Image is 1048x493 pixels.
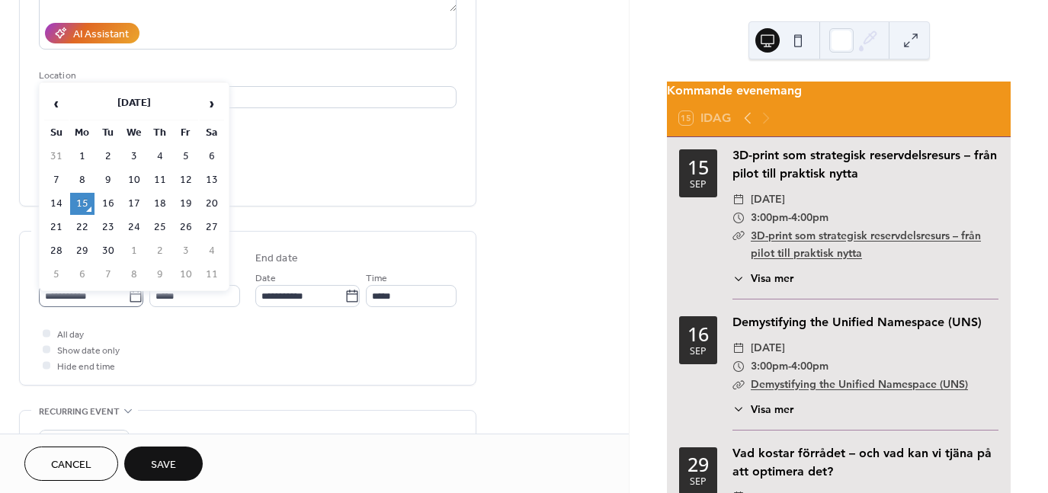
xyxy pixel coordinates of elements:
[96,193,120,215] td: 16
[44,169,69,191] td: 7
[751,402,793,418] span: Visa mer
[70,122,95,144] th: Mo
[751,377,968,391] a: Demystifying the Unified Namespace (UNS)
[148,146,172,168] td: 4
[732,402,745,418] div: ​
[788,357,791,376] span: -
[122,193,146,215] td: 17
[687,325,709,344] div: 16
[70,169,95,191] td: 8
[73,27,129,43] div: AI Assistant
[366,271,387,287] span: Time
[70,88,198,120] th: [DATE]
[44,193,69,215] td: 14
[124,447,203,481] button: Save
[45,23,139,43] button: AI Assistant
[39,68,453,84] div: Location
[51,457,91,473] span: Cancel
[732,271,745,287] div: ​
[148,240,172,262] td: 2
[148,193,172,215] td: 18
[200,193,224,215] td: 20
[57,359,115,375] span: Hide end time
[70,193,95,215] td: 15
[200,122,224,144] th: Sa
[70,240,95,262] td: 29
[255,271,276,287] span: Date
[122,122,146,144] th: We
[174,146,198,168] td: 5
[44,240,69,262] td: 28
[732,402,793,418] button: ​Visa mer
[732,339,745,357] div: ​
[70,264,95,286] td: 6
[791,209,828,227] span: 4:00pm
[44,216,69,238] td: 21
[751,209,788,227] span: 3:00pm
[174,264,198,286] td: 10
[690,180,707,190] div: sep
[96,240,120,262] td: 30
[39,404,120,420] span: Recurring event
[24,447,118,481] button: Cancel
[96,146,120,168] td: 2
[174,193,198,215] td: 19
[57,343,120,359] span: Show date only
[732,227,745,245] div: ​
[200,216,224,238] td: 27
[200,146,224,168] td: 6
[751,229,981,261] a: 3D-print som strategisk reservdelsresurs – från pilot till praktisk nytta
[174,216,198,238] td: 26
[751,357,788,376] span: 3:00pm
[174,169,198,191] td: 12
[732,315,982,329] a: Demystifying the Unified Namespace (UNS)
[687,455,709,474] div: 29
[122,240,146,262] td: 1
[70,146,95,168] td: 1
[791,357,828,376] span: 4:00pm
[57,327,84,343] span: All day
[732,357,745,376] div: ​
[96,169,120,191] td: 9
[122,216,146,238] td: 24
[200,88,223,119] span: ›
[44,122,69,144] th: Su
[667,82,1011,100] div: Kommande evenemang
[122,146,146,168] td: 3
[751,271,793,287] span: Visa mer
[200,264,224,286] td: 11
[732,148,997,181] a: 3D-print som strategisk reservdelsresurs – från pilot till praktisk nytta
[44,264,69,286] td: 5
[174,122,198,144] th: Fr
[690,477,707,487] div: sep
[690,347,707,357] div: sep
[732,446,992,479] a: Vad kostar förrådet – och vad kan vi tjäna på att optimera det?
[687,158,709,177] div: 15
[751,339,785,357] span: [DATE]
[148,122,172,144] th: Th
[732,190,745,209] div: ​
[151,457,176,473] span: Save
[732,271,793,287] button: ​Visa mer
[96,264,120,286] td: 7
[148,264,172,286] td: 9
[200,240,224,262] td: 4
[122,169,146,191] td: 10
[44,146,69,168] td: 31
[96,122,120,144] th: Tu
[122,264,146,286] td: 8
[255,251,298,267] div: End date
[96,216,120,238] td: 23
[45,88,68,119] span: ‹
[732,376,745,394] div: ​
[200,169,224,191] td: 13
[148,169,172,191] td: 11
[751,190,785,209] span: [DATE]
[788,209,791,227] span: -
[732,209,745,227] div: ​
[70,216,95,238] td: 22
[148,216,172,238] td: 25
[174,240,198,262] td: 3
